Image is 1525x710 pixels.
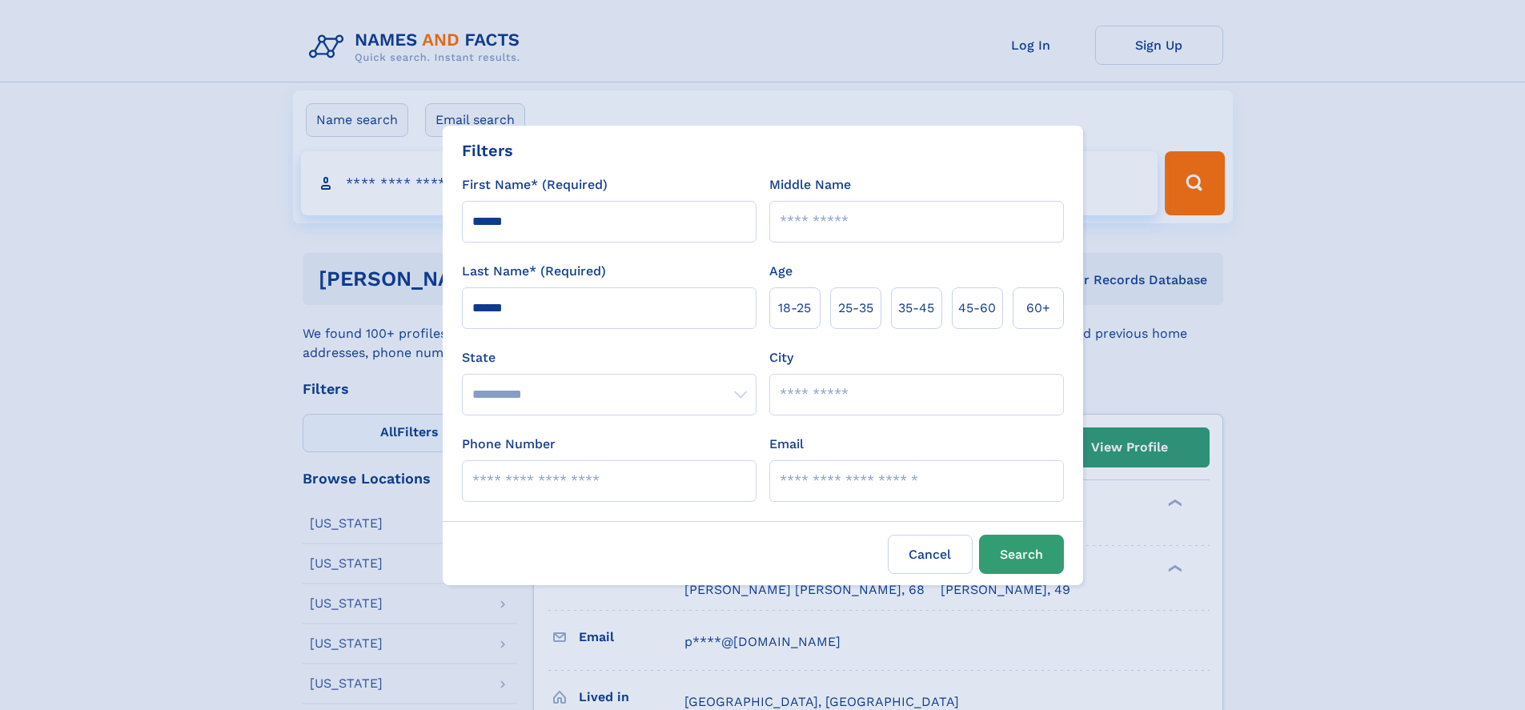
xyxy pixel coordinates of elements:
[778,299,811,318] span: 18‑25
[958,299,996,318] span: 45‑60
[462,348,756,367] label: State
[769,262,793,281] label: Age
[979,535,1064,574] button: Search
[898,299,934,318] span: 35‑45
[769,435,804,454] label: Email
[462,138,513,162] div: Filters
[769,175,851,195] label: Middle Name
[888,535,973,574] label: Cancel
[838,299,873,318] span: 25‑35
[1026,299,1050,318] span: 60+
[769,348,793,367] label: City
[462,262,606,281] label: Last Name* (Required)
[462,175,608,195] label: First Name* (Required)
[462,435,556,454] label: Phone Number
